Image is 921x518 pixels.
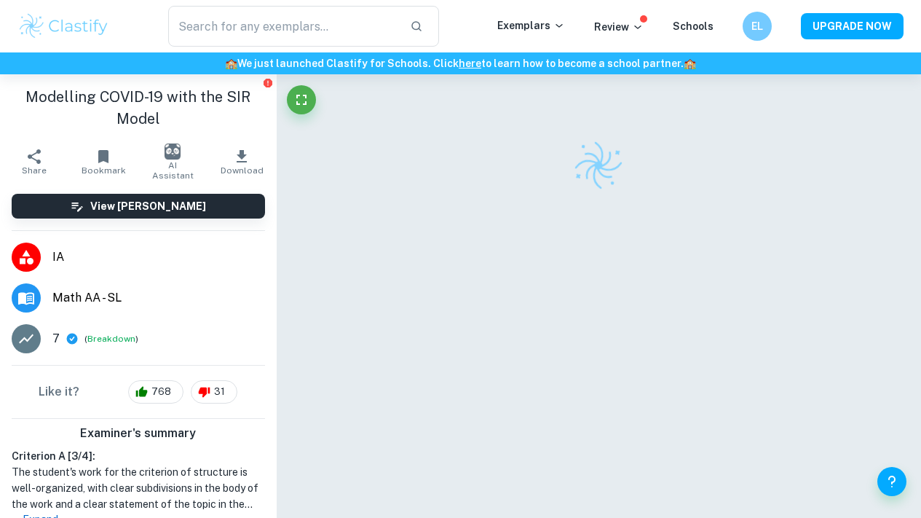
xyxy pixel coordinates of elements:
[52,289,265,307] span: Math AA - SL
[12,464,265,512] h1: The student's work for the criterion of structure is well-organized, with clear subdivisions in t...
[459,58,481,69] a: here
[165,144,181,160] img: AI Assistant
[147,160,199,181] span: AI Assistant
[673,20,714,32] a: Schools
[287,85,316,114] button: Fullscreen
[69,141,138,182] button: Bookmark
[22,165,47,176] span: Share
[87,332,135,345] button: Breakdown
[12,86,265,130] h1: Modelling COVID-19 with the SIR Model
[497,17,565,34] p: Exemplars
[749,18,766,34] h6: EL
[569,136,628,195] img: Clastify logo
[143,385,179,399] span: 768
[207,141,277,182] button: Download
[801,13,904,39] button: UPGRADE NOW
[168,6,398,47] input: Search for any exemplars...
[52,248,265,266] span: IA
[82,165,126,176] span: Bookmark
[191,380,237,404] div: 31
[877,467,906,496] button: Help and Feedback
[206,385,233,399] span: 31
[17,12,110,41] img: Clastify logo
[3,55,918,71] h6: We just launched Clastify for Schools. Click to learn how to become a school partner.
[84,332,138,346] span: ( )
[138,141,207,182] button: AI Assistant
[52,330,60,348] p: 7
[12,448,265,464] h6: Criterion A [ 3 / 4 ]:
[128,380,183,404] div: 768
[263,77,274,88] button: Report issue
[225,58,237,69] span: 🏫
[221,165,264,176] span: Download
[90,198,206,214] h6: View [PERSON_NAME]
[39,383,79,401] h6: Like it?
[684,58,696,69] span: 🏫
[6,425,271,442] h6: Examiner's summary
[743,12,772,41] button: EL
[12,194,265,219] button: View [PERSON_NAME]
[594,19,644,35] p: Review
